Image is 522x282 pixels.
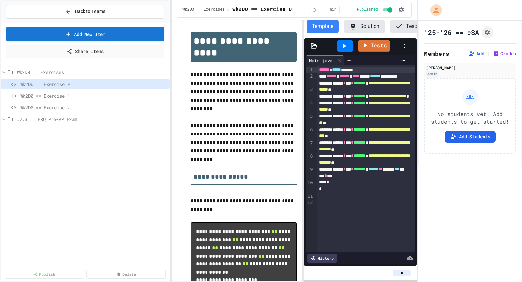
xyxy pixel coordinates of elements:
[307,20,339,33] button: Template
[344,20,385,33] button: Solution
[487,50,490,57] span: |
[306,113,314,127] div: 5
[6,5,164,19] button: Back to Teams
[306,100,314,113] div: 4
[306,180,314,193] div: 10
[6,44,164,58] a: Share Items
[306,57,336,64] div: Main.java
[232,6,292,14] span: Wk2D0 == Exercise 0
[20,81,167,87] span: Wk2D0 == Exercise 0
[424,28,479,37] h1: '25-'26 == cSA
[468,50,484,57] button: Add
[6,27,164,41] a: Add New Item
[445,131,496,143] button: Add Students
[17,116,167,123] span: #2.3 == FRQ Pre-AP Exam
[182,7,225,12] span: Wk2D0 == Exercises
[357,6,394,14] div: Content is published and visible to students
[306,86,314,100] div: 3
[306,166,314,180] div: 9
[20,92,167,99] span: Wk2D0 == Exercise 1
[306,193,314,200] div: 11
[430,110,510,126] p: No students yet. Add students to get started!
[306,140,314,153] div: 7
[227,7,230,12] span: /
[5,270,84,279] a: Publish
[306,73,314,86] div: 2
[426,65,514,70] div: [PERSON_NAME]
[314,74,317,79] span: Fold line
[482,26,493,38] button: Assignment Settings
[75,8,105,15] span: Back to Teams
[495,256,515,275] iframe: chat widget
[423,3,444,18] div: My Account
[306,55,344,65] div: Main.java
[330,7,337,12] span: min
[86,270,166,279] a: Delete
[306,199,314,206] div: 12
[468,227,515,255] iframe: chat widget
[307,254,337,263] div: History
[357,7,378,12] span: Published
[306,127,314,140] div: 6
[358,40,390,52] a: Tests
[424,49,449,58] h2: Members
[20,104,167,111] span: Wk2D0 == Exercise 2
[306,153,314,166] div: 8
[390,20,424,33] button: Tests
[426,71,438,77] div: Admin
[17,69,167,76] span: Wk2D0 == Exercises
[314,67,317,72] span: Fold line
[306,67,314,73] div: 1
[493,50,516,57] button: Grades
